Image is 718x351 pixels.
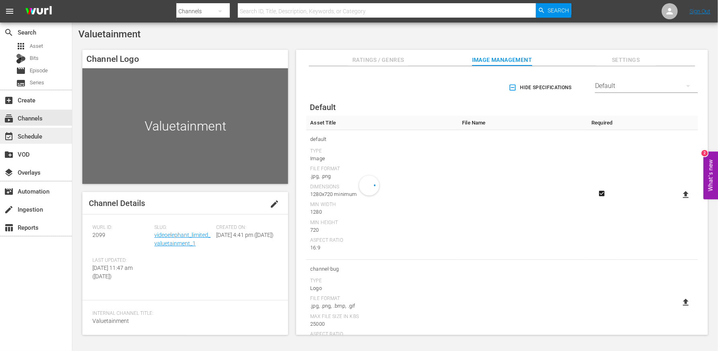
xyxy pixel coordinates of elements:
button: Open Feedback Widget [704,152,718,200]
div: Logo [310,284,454,292]
div: Max File Size In Kbs [310,314,454,320]
span: Create [4,96,14,105]
span: Ratings / Genres [348,55,408,65]
span: default [310,134,454,145]
span: Channels [4,114,14,123]
span: Settings [596,55,656,65]
span: 2099 [92,232,105,238]
span: Asset [30,42,43,50]
span: Wurl ID: [92,224,150,231]
span: Overlays [4,168,14,178]
span: Schedule [4,132,14,141]
span: Series [30,79,44,87]
div: Dimensions [310,184,454,190]
span: Valuetainment [92,318,129,324]
button: Search [536,3,571,18]
span: Search [548,3,569,18]
th: File Name [458,116,586,130]
span: Series [16,78,26,88]
div: 1280x720 minimum [310,190,454,198]
span: Last Updated: [92,257,150,264]
div: File Format [310,166,454,172]
div: Type [310,278,454,284]
div: Image [310,155,454,163]
span: Automation [4,187,14,196]
div: 1280 [310,208,454,216]
span: Asset [16,41,26,51]
div: 16:9 [310,244,454,252]
span: Default [310,102,336,112]
div: Default [595,75,698,97]
button: Hide Specifications [507,76,575,99]
div: 25000 [310,320,454,328]
span: [DATE] 4:41 pm ([DATE]) [216,232,274,238]
a: Sign Out [689,8,710,14]
img: ans4CAIJ8jUAAAAAAAAAAAAAAAAAAAAAAAAgQb4GAAAAAAAAAAAAAAAAAAAAAAAAJMjXAAAAAAAAAAAAAAAAAAAAAAAAgAT5G... [19,2,58,21]
span: Image Management [472,55,532,65]
th: Asset Title [306,116,458,130]
div: File Format [310,296,454,302]
h4: Channel Logo [82,50,288,68]
svg: Required [597,190,607,197]
span: channel-bug [310,264,454,274]
span: menu [5,6,14,16]
div: Min Width [310,202,454,208]
a: videoelephant_limited_valuetainment_1 [154,232,211,247]
button: edit [265,194,284,214]
div: .jpg, .png [310,172,454,180]
span: Internal Channel Title: [92,310,274,317]
th: Required [586,116,618,130]
div: .jpg, .png, .bmp, .gif [310,302,454,310]
span: Episode [30,67,48,75]
span: Valuetainment [78,29,141,40]
div: Bits [16,54,26,63]
span: VOD [4,150,14,159]
span: Search [4,28,14,37]
span: Channel Details [89,198,145,208]
div: Aspect Ratio [310,237,454,244]
span: Slug: [154,224,212,231]
span: Created On: [216,224,274,231]
div: Min Height [310,220,454,226]
span: [DATE] 11:47 am ([DATE]) [92,265,133,280]
div: 2 [702,150,708,157]
span: Episode [16,66,26,76]
div: Type [310,148,454,155]
div: Aspect Ratio [310,331,454,338]
span: Ingestion [4,205,14,214]
div: 720 [310,226,454,234]
span: edit [270,199,279,209]
span: Reports [4,223,14,233]
div: Valuetainment [82,68,288,184]
span: Hide Specifications [510,84,572,92]
span: Bits [30,54,39,62]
